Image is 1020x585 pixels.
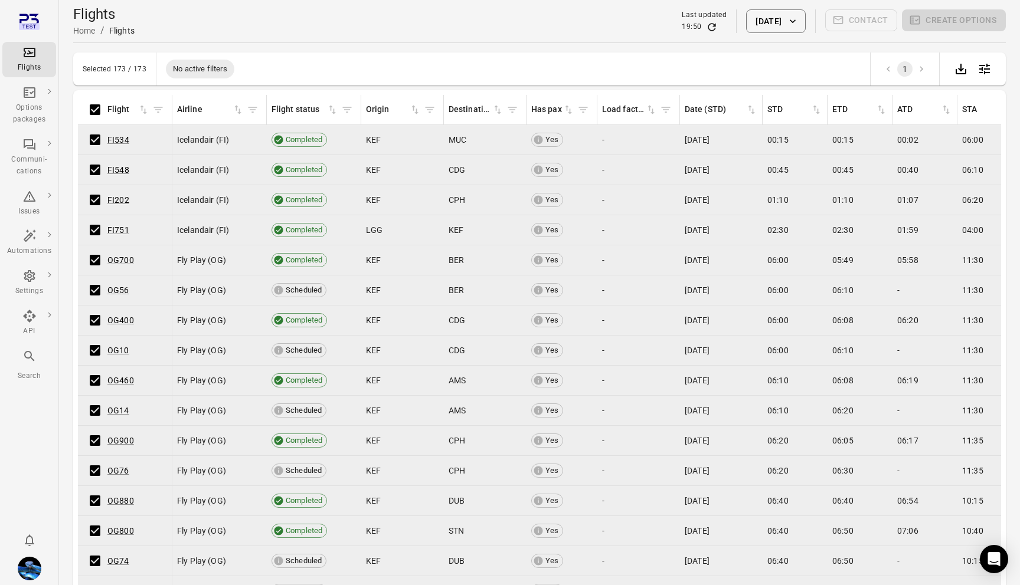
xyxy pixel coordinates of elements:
[962,194,983,206] span: 06:20
[962,525,983,537] span: 10:40
[897,344,953,356] div: -
[832,314,854,326] span: 06:08
[685,134,710,146] span: [DATE]
[177,435,226,446] span: Fly Play (OG)
[685,435,710,446] span: [DATE]
[962,103,1017,116] span: STA
[449,194,465,206] span: CPH
[685,495,710,507] span: [DATE]
[177,344,226,356] span: Fly Play (OG)
[602,525,675,537] div: -
[107,255,134,265] a: OG700
[107,526,134,535] a: OG800
[897,405,953,416] div: -
[531,103,574,116] div: Sort by has pax in ascending order
[682,21,701,33] div: 19:50
[602,103,657,116] div: Sort by load factor in ascending order
[657,101,675,119] button: Filter by load factor
[897,103,952,116] div: Sort by ATD in ascending order
[7,102,51,126] div: Options packages
[949,57,973,81] div: Export data
[149,101,167,119] button: Filter by flight
[7,326,51,337] div: API
[366,555,381,567] span: KEF
[18,528,41,552] button: Notifications
[366,224,382,236] span: LGG
[2,265,56,301] a: Settings
[2,82,56,129] a: Options packages
[282,225,326,236] span: Completed
[602,254,675,266] div: -
[244,101,261,119] button: Filter by airline
[902,9,1006,33] span: Creating an options package is not supported when passengers on different flights are selected
[2,42,56,77] a: Flights
[449,555,465,567] span: DUB
[2,186,56,221] a: Issues
[602,465,675,476] div: -
[574,101,592,119] button: Filter by has pax
[109,25,135,37] div: Flights
[282,255,326,266] span: Completed
[685,344,710,356] span: [DATE]
[767,314,789,326] span: 06:00
[2,346,56,385] button: Search
[767,405,789,416] span: 06:10
[282,495,326,507] span: Completed
[541,315,563,326] span: Yes
[962,465,983,476] span: 11:35
[685,224,710,236] span: [DATE]
[449,284,464,296] span: BER
[897,525,918,537] span: 07:06
[107,466,129,475] a: OG76
[685,103,746,116] div: Date (STD)
[602,134,675,146] div: -
[282,375,326,386] span: Completed
[2,134,56,181] a: Communi-cations
[767,374,789,386] span: 06:10
[767,224,789,236] span: 02:30
[962,224,983,236] span: 04:00
[832,284,854,296] span: 06:10
[541,165,563,176] span: Yes
[18,557,41,580] img: shutterstock-1708408498.jpg
[282,435,326,446] span: Completed
[366,284,381,296] span: KEF
[897,164,918,176] span: 00:40
[541,255,563,266] span: Yes
[449,525,464,537] span: STN
[504,101,521,119] button: Filter by destination
[602,314,675,326] div: -
[177,405,226,416] span: Fly Play (OG)
[7,206,51,218] div: Issues
[832,224,854,236] span: 02:30
[366,103,421,116] div: Sort by origin in ascending order
[897,314,918,326] span: 06:20
[107,135,129,144] a: FI534
[272,103,338,116] span: Flight status
[602,495,675,507] div: -
[177,374,226,386] span: Fly Play (OG)
[282,525,326,537] span: Completed
[767,555,789,567] span: 06:40
[177,164,229,176] span: Icelandair (FI)
[897,435,918,446] span: 06:17
[685,194,710,206] span: [DATE]
[421,101,439,119] span: Filter by origin
[177,194,229,206] span: Icelandair (FI)
[2,305,56,341] a: API
[366,314,381,326] span: KEF
[897,254,918,266] span: 05:58
[107,285,129,295] a: OG56
[366,103,421,116] span: Origin
[973,57,996,81] button: Open table configuration
[897,103,952,116] span: ATD
[272,103,326,116] div: Flight status
[962,103,1005,116] div: STA
[177,314,226,326] span: Fly Play (OG)
[897,224,918,236] span: 01:59
[366,525,381,537] span: KEF
[449,103,504,116] span: Destination
[73,24,135,38] nav: Breadcrumbs
[272,103,338,116] div: Sort by flight status in ascending order
[107,406,129,415] a: OG14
